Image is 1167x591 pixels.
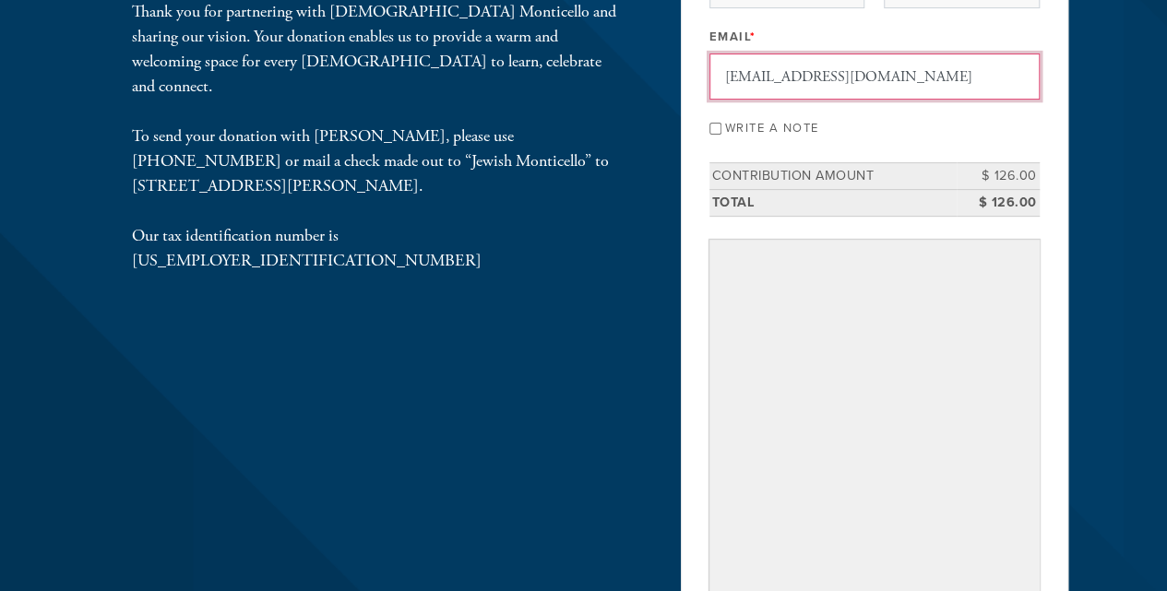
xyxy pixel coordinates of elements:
[725,121,819,136] label: Write a note
[709,163,957,190] td: Contribution Amount
[750,30,756,44] span: This field is required.
[709,29,756,45] label: Email
[957,189,1040,216] td: $ 126.00
[957,163,1040,190] td: $ 126.00
[709,189,957,216] td: Total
